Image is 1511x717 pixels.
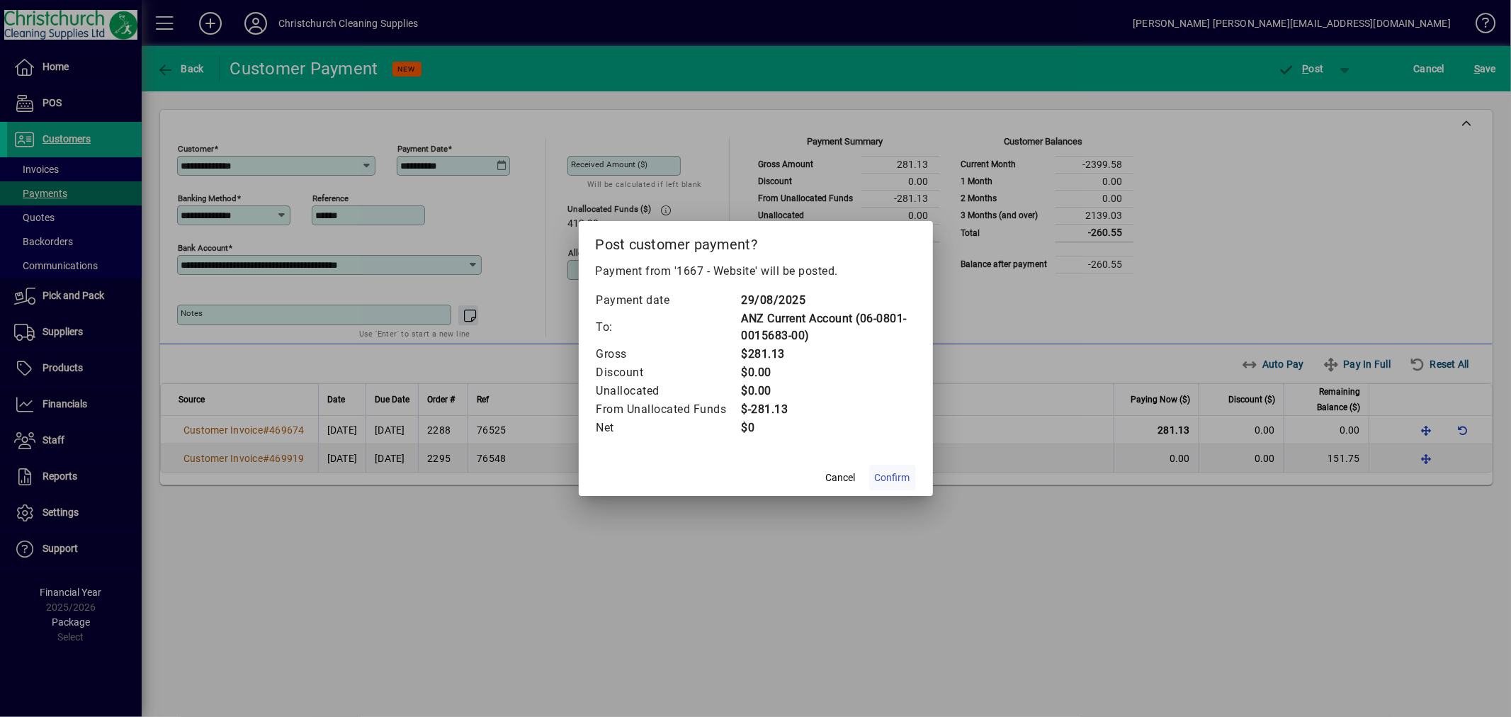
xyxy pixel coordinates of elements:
[596,382,741,400] td: Unallocated
[826,470,856,485] span: Cancel
[596,400,741,419] td: From Unallocated Funds
[741,419,916,437] td: $0
[741,345,916,363] td: $281.13
[596,345,741,363] td: Gross
[869,465,916,490] button: Confirm
[596,363,741,382] td: Discount
[741,382,916,400] td: $0.00
[596,263,916,280] p: Payment from '1667 - Website' will be posted.
[741,363,916,382] td: $0.00
[818,465,864,490] button: Cancel
[741,291,916,310] td: 29/08/2025
[579,221,933,262] h2: Post customer payment?
[596,419,741,437] td: Net
[741,400,916,419] td: $-281.13
[741,310,916,345] td: ANZ Current Account (06-0801-0015683-00)
[875,470,910,485] span: Confirm
[596,291,741,310] td: Payment date
[596,310,741,345] td: To:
